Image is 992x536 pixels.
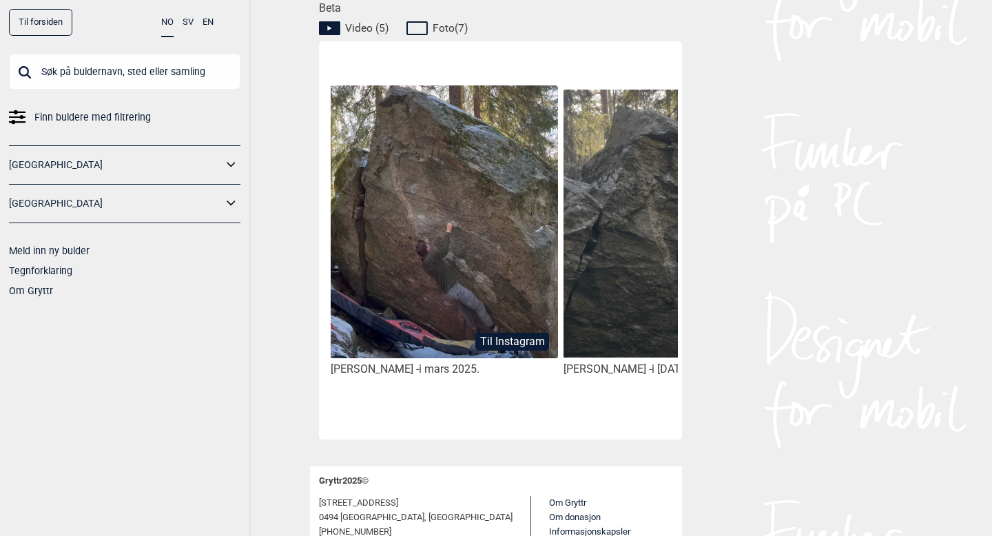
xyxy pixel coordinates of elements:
input: Søk på buldernavn, sted eller samling [9,54,240,90]
span: Finn buldere med filtrering [34,107,151,127]
button: NO [161,9,174,37]
a: Om Gryttr [549,497,586,508]
span: 0494 [GEOGRAPHIC_DATA], [GEOGRAPHIC_DATA] [319,511,513,525]
span: Foto ( 7 ) [433,21,468,35]
img: Corey pa Faen ta det hullet [564,90,791,358]
button: Til Instagram [475,333,549,351]
button: EN [203,9,214,36]
a: Om donasjon [549,512,601,522]
span: [STREET_ADDRESS] [319,496,398,511]
div: Beta [319,1,682,440]
span: i [DATE]. [652,362,692,375]
a: Finn buldere med filtrering [9,107,240,127]
span: i mars 2025. [419,362,479,375]
img: Knut pa Faen ta det hullet [331,85,558,359]
a: [GEOGRAPHIC_DATA] [9,155,223,175]
a: Tegnforklaring [9,265,72,276]
a: Om Gryttr [9,285,53,296]
div: [PERSON_NAME] - [564,362,791,377]
div: [PERSON_NAME] - [331,362,558,377]
button: SV [183,9,194,36]
a: Meld inn ny bulder [9,245,90,256]
a: [GEOGRAPHIC_DATA] [9,194,223,214]
div: Gryttr 2025 © [319,466,673,496]
span: Video ( 5 ) [345,21,389,35]
a: Til forsiden [9,9,72,36]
